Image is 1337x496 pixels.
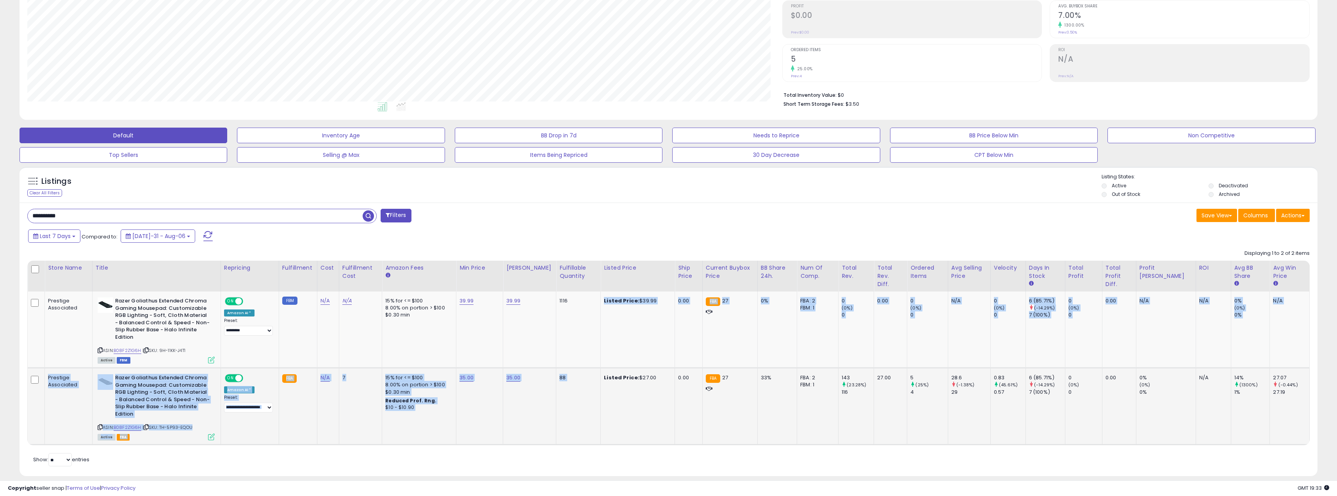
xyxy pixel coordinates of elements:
div: 0 [842,311,874,318]
div: Velocity [994,264,1022,272]
div: 0 [994,311,1025,318]
small: Prev: N/A [1058,74,1074,78]
label: Out of Stock [1112,191,1140,197]
div: 0% [1234,297,1270,304]
h2: 7.00% [1058,11,1309,21]
div: 0% [1139,389,1196,396]
div: Profit [PERSON_NAME] [1139,264,1193,280]
button: Filters [381,209,411,222]
span: | SKU: TH-5P93-EQOU [142,424,192,430]
div: [PERSON_NAME] [506,264,553,272]
a: 39.99 [459,297,474,305]
div: N/A [951,297,985,304]
div: Amazon AI * [224,386,255,393]
div: 15% for <= $100 [385,297,450,304]
div: 0.00 [877,297,901,304]
button: CPT Below Min [890,147,1098,163]
div: Avg BB Share [1234,264,1267,280]
div: ASIN: [98,374,215,439]
small: (0%) [1234,305,1245,311]
div: Repricing [224,264,276,272]
div: Store Name [48,264,89,272]
small: 25.00% [794,66,813,72]
small: Avg Win Price. [1273,280,1278,287]
div: 0 [910,311,948,318]
span: ON [226,298,235,305]
div: 29 [951,389,990,396]
small: (23.28%) [847,382,866,388]
span: 27 [722,297,728,304]
div: 0% [1139,374,1196,381]
div: 0 [910,297,948,304]
div: Clear All Filters [27,189,62,197]
div: N/A [1139,297,1190,304]
h2: 5 [791,55,1042,65]
span: Ordered Items [791,48,1042,52]
div: Prestige Associated [48,374,86,388]
div: 0% [1234,311,1270,318]
div: 4 [910,389,948,396]
div: 6 (85.71%) [1029,297,1065,304]
div: ROI [1199,264,1228,272]
div: $0.30 min [385,311,450,318]
div: Avg Selling Price [951,264,987,280]
span: $3.50 [846,100,859,108]
button: Selling @ Max [237,147,445,163]
div: 0.00 [678,297,696,304]
div: 0 [1068,311,1102,318]
button: Top Sellers [20,147,227,163]
div: 5 [910,374,948,381]
div: 0% [761,297,791,304]
div: 7 (100%) [1029,311,1065,318]
b: Listed Price: [604,297,639,304]
div: 0.00 [1106,297,1130,304]
small: Prev: $0.00 [791,30,809,35]
b: Total Inventory Value: [783,92,837,98]
li: $0 [783,90,1304,99]
button: Inventory Age [237,128,445,143]
div: Total Profit Diff. [1106,264,1133,288]
label: Archived [1219,191,1240,197]
button: Default [20,128,227,143]
div: ASIN: [98,297,215,363]
div: 8.00% on portion > $100 [385,304,450,311]
div: FBA: 2 [800,297,832,304]
div: 33% [761,374,791,381]
div: Fulfillment Cost [342,264,379,280]
div: $0.30 min [385,389,450,396]
small: 1300.00% [1062,22,1084,28]
small: Avg BB Share. [1234,280,1239,287]
span: FBA [117,434,130,441]
a: 35.00 [459,374,474,382]
small: FBM [282,297,297,305]
div: Min Price [459,264,500,272]
div: 8.00% on portion > $100 [385,381,450,388]
div: 116 [842,389,874,396]
span: Columns [1243,212,1268,219]
a: N/A [342,297,352,305]
div: 0.00 [1106,374,1130,381]
label: Active [1112,182,1126,189]
div: N/A [1199,374,1225,381]
span: 2025-08-15 19:33 GMT [1298,484,1329,492]
span: OFF [242,298,255,305]
b: Short Term Storage Fees: [783,101,844,107]
a: Privacy Policy [101,484,135,492]
div: Preset: [224,318,273,336]
a: 35.00 [506,374,520,382]
a: N/A [320,374,330,382]
small: (0%) [1068,305,1079,311]
small: (-1.38%) [956,382,974,388]
button: BB Drop in 7d [455,128,662,143]
span: [DATE]-31 - Aug-06 [132,232,185,240]
button: [DATE]-31 - Aug-06 [121,229,195,243]
div: Displaying 1 to 2 of 2 items [1244,250,1310,257]
div: Prestige Associated [48,297,86,311]
a: B08F2Z1G6H [114,347,141,354]
small: (0%) [994,305,1005,311]
div: Avg Win Price [1273,264,1306,280]
div: Preset: [224,395,273,412]
small: (-14.29%) [1034,382,1055,388]
span: All listings currently available for purchase on Amazon [98,357,116,364]
span: 27 [722,374,728,381]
